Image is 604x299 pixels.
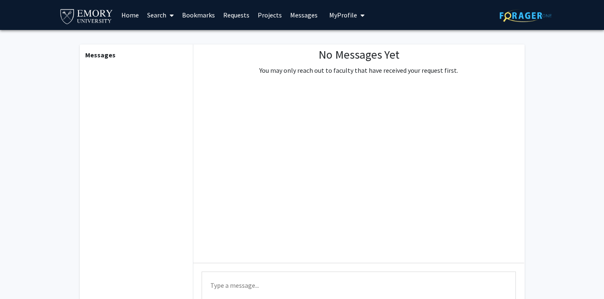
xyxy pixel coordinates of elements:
b: Messages [85,51,116,59]
img: Emory University Logo [59,7,114,25]
a: Home [117,0,143,30]
img: ForagerOne Logo [500,9,552,22]
span: My Profile [329,11,357,19]
a: Requests [219,0,254,30]
iframe: Chat [6,262,35,293]
a: Search [143,0,178,30]
h1: No Messages Yet [259,48,458,62]
a: Messages [286,0,322,30]
a: Projects [254,0,286,30]
a: Bookmarks [178,0,219,30]
p: You may only reach out to faculty that have received your request first. [259,65,458,75]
